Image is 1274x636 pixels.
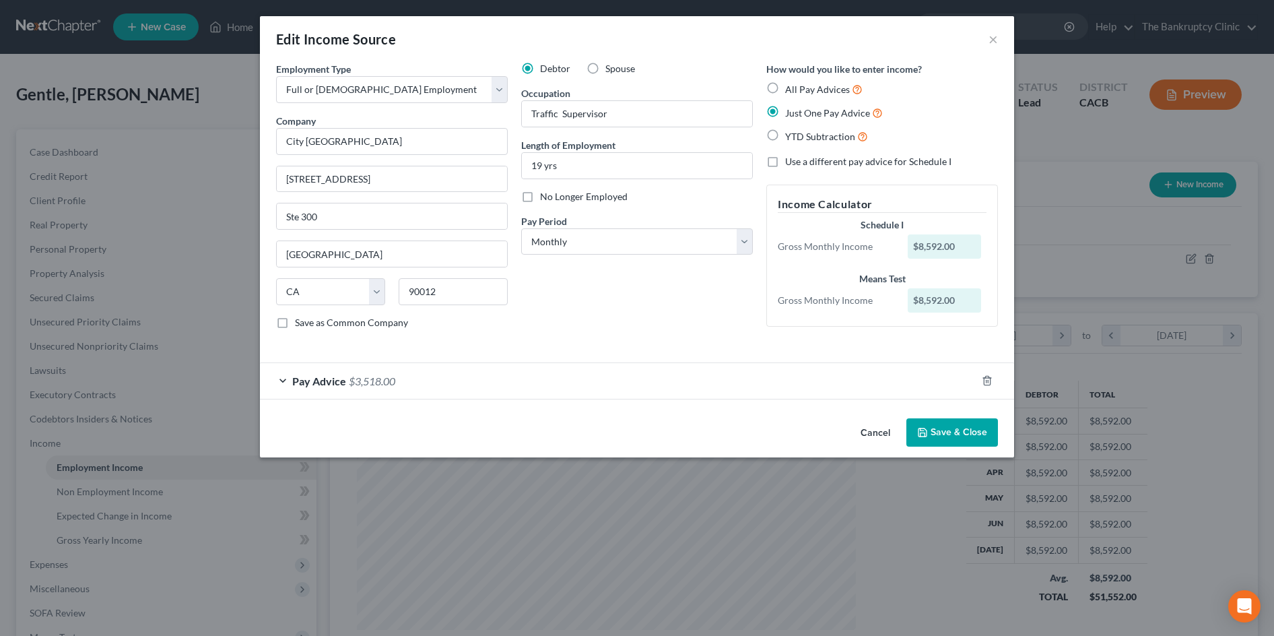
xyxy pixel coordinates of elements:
div: $8,592.00 [908,234,982,259]
span: Just One Pay Advice [785,107,870,119]
input: Search company by name... [276,128,508,155]
input: Enter address... [277,166,507,192]
span: Pay Advice [292,375,346,387]
span: Save as Common Company [295,317,408,328]
div: Schedule I [778,218,986,232]
input: Unit, Suite, etc... [277,203,507,229]
span: All Pay Advices [785,84,850,95]
label: How would you like to enter income? [766,62,922,76]
button: × [988,31,998,47]
button: Cancel [850,420,901,447]
label: Occupation [521,86,570,100]
div: Gross Monthly Income [771,240,901,253]
input: Enter city... [277,241,507,267]
span: Employment Type [276,63,351,75]
input: ex: 2 years [522,153,752,179]
input: -- [522,101,752,127]
div: Gross Monthly Income [771,294,901,307]
span: Pay Period [521,216,567,227]
input: Enter zip... [399,278,508,305]
span: Debtor [540,63,570,74]
span: $3,518.00 [349,375,395,387]
span: No Longer Employed [540,191,628,202]
div: Means Test [778,272,986,286]
h5: Income Calculator [778,196,986,213]
label: Length of Employment [521,138,615,152]
div: Open Intercom Messenger [1228,590,1261,623]
button: Save & Close [906,418,998,447]
span: Company [276,115,316,127]
span: YTD Subtraction [785,131,855,142]
span: Use a different pay advice for Schedule I [785,156,951,167]
div: $8,592.00 [908,288,982,313]
div: Edit Income Source [276,30,396,49]
span: Spouse [605,63,635,74]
